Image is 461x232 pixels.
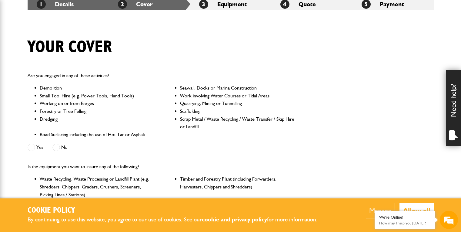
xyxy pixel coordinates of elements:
[37,1,74,8] a: 1Details
[28,37,112,57] h1: Your cover
[40,92,155,100] li: Small Tool Hire (e.g. Power Tools, Hand Tools)
[180,107,295,115] li: Scaffolding
[40,131,155,139] li: Road Surfacing including the use of Hot Tar or Asphalt
[10,34,25,42] img: d_20077148190_company_1631870298795_20077148190
[180,175,295,198] li: Timber and Forestry Plant (including Forwarders, Harvesters, Chippers and Shredders)
[28,163,295,171] p: Is the equipment you want to insure any of the following?
[446,70,461,146] div: Need help?
[202,216,267,223] a: cookie and privacy policy
[8,109,111,181] textarea: Type your message and hit 'Enter'
[28,144,43,151] label: Yes
[28,215,328,224] p: By continuing to use this website, you agree to our use of cookies. See our for more information.
[40,175,155,198] li: Waste Recycling, Waste Processing or Landfill Plant (e.g. Shredders, Chippers, Graders, Crushers,...
[99,3,114,18] div: Minimize live chat window
[379,221,431,225] p: How may I help you today?
[366,203,395,218] button: Manage
[399,203,434,218] button: Allow all
[52,144,68,151] label: No
[180,100,295,107] li: Quarrying, Mining or Tunnelling
[40,115,155,131] li: Dredging
[8,74,111,87] input: Enter your email address
[40,100,155,107] li: Working on or from Barges
[32,34,102,42] div: Chat with us now
[28,206,328,215] h2: Cookie Policy
[180,84,295,92] li: Seawall, Docks or Marina Construction
[82,186,110,194] em: Start Chat
[180,115,295,131] li: Scrap Metal / Waste Recycling / Waste Transfer / Skip Hire or Landfill
[8,56,111,69] input: Enter your last name
[180,92,295,100] li: Work involving Water Courses or Tidal Areas
[379,215,431,220] div: We're Online!
[8,92,111,105] input: Enter your phone number
[28,72,295,80] p: Are you engaged in any of these activities?
[40,84,155,92] li: Demolition
[40,107,155,115] li: Forestry or Tree Felling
